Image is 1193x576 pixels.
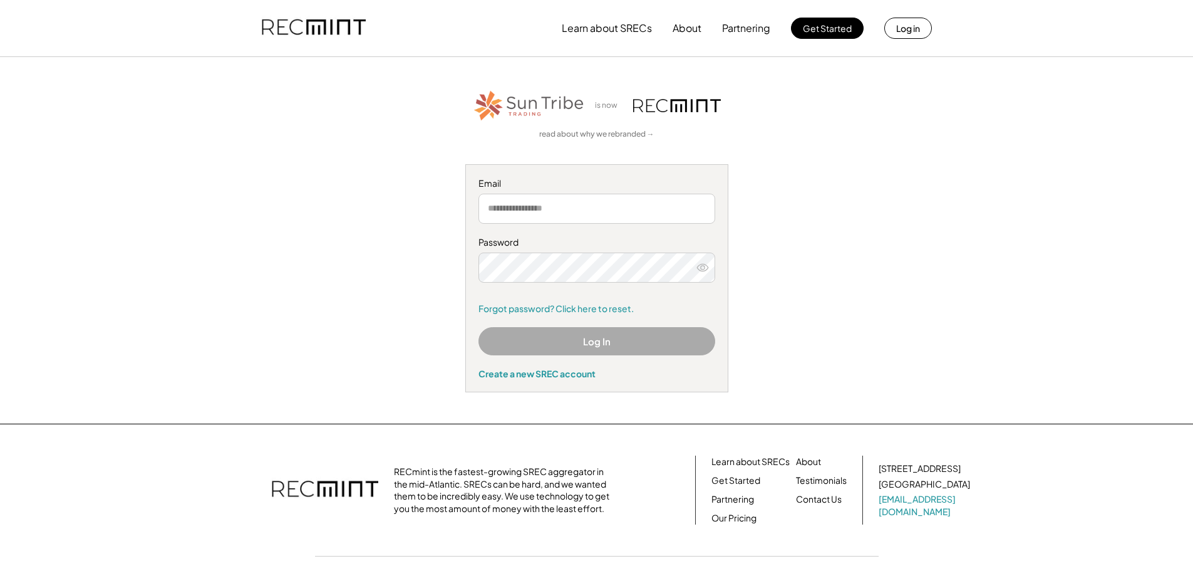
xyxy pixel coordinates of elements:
[262,7,366,50] img: recmint-logotype%403x.png
[879,463,961,475] div: [STREET_ADDRESS]
[879,493,973,518] a: [EMAIL_ADDRESS][DOMAIN_NAME]
[673,16,701,41] button: About
[633,99,721,112] img: recmint-logotype%403x.png
[711,456,790,468] a: Learn about SRECs
[539,129,654,140] a: read about why we rebranded →
[272,468,378,512] img: recmint-logotype%403x.png
[884,18,932,39] button: Log in
[478,368,715,379] div: Create a new SREC account
[879,478,970,491] div: [GEOGRAPHIC_DATA]
[478,303,715,315] a: Forgot password? Click here to reset.
[478,327,715,355] button: Log In
[478,177,715,190] div: Email
[796,456,821,468] a: About
[711,474,760,487] a: Get Started
[791,18,864,39] button: Get Started
[478,236,715,249] div: Password
[796,493,842,506] a: Contact Us
[711,512,757,525] a: Our Pricing
[796,474,847,487] a: Testimonials
[711,493,754,506] a: Partnering
[722,16,770,41] button: Partnering
[394,466,616,515] div: RECmint is the fastest-growing SREC aggregator in the mid-Atlantic. SRECs can be hard, and we wan...
[562,16,652,41] button: Learn about SRECs
[592,100,627,111] div: is now
[473,88,586,123] img: STT_Horizontal_Logo%2B-%2BColor.png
